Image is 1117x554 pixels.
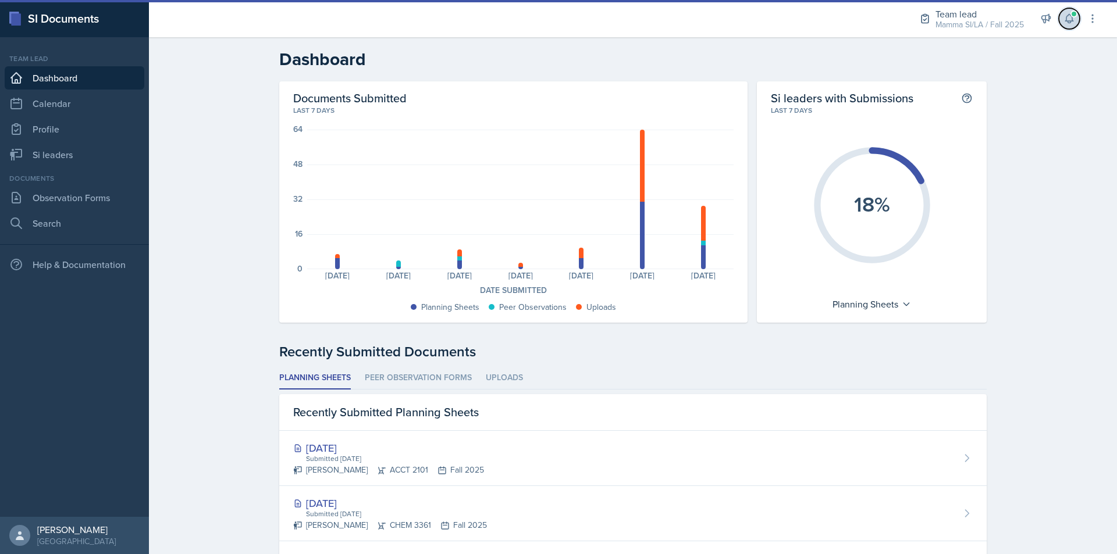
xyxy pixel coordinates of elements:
div: Submitted [DATE] [305,509,487,519]
h2: Dashboard [279,49,987,70]
li: Peer Observation Forms [365,367,472,389]
div: [DATE] [673,271,734,280]
div: Team lead [5,53,144,64]
div: Recently Submitted Planning Sheets [279,394,987,431]
a: Observation Forms [5,186,144,209]
a: [DATE] Submitted [DATE] [PERSON_NAME]CHEM 3361Fall 2025 [279,486,987,541]
div: 16 [295,230,303,238]
a: Dashboard [5,66,144,90]
div: Help & Documentation [5,253,144,276]
div: Documents [5,173,144,184]
div: Recently Submitted Documents [279,341,987,362]
li: Uploads [486,367,523,389]
div: Team lead [935,7,1024,21]
div: [DATE] [293,495,487,511]
div: Submitted [DATE] [305,453,484,464]
div: Last 7 days [771,105,973,116]
div: [DATE] [490,271,551,280]
text: 18% [854,189,890,219]
div: Uploads [586,301,616,313]
div: [PERSON_NAME] CHEM 3361 Fall 2025 [293,519,487,531]
a: Calendar [5,92,144,115]
div: [DATE] [307,271,368,280]
div: 64 [293,125,303,133]
div: [PERSON_NAME] [37,524,116,535]
div: 0 [297,265,303,273]
div: [DATE] [293,440,484,456]
a: Search [5,212,144,235]
div: [DATE] [551,271,612,280]
h2: Si leaders with Submissions [771,91,913,105]
div: [PERSON_NAME] ACCT 2101 Fall 2025 [293,464,484,476]
div: Planning Sheets [421,301,479,313]
div: Planning Sheets [827,295,917,313]
a: [DATE] Submitted [DATE] [PERSON_NAME]ACCT 2101Fall 2025 [279,431,987,486]
li: Planning Sheets [279,367,351,389]
div: [DATE] [429,271,490,280]
div: [DATE] [368,271,429,280]
a: Profile [5,117,144,141]
div: Last 7 days [293,105,734,116]
div: Peer Observations [499,301,567,313]
div: 48 [293,160,303,168]
a: Si leaders [5,143,144,166]
h2: Documents Submitted [293,91,734,105]
div: [GEOGRAPHIC_DATA] [37,535,116,547]
div: Date Submitted [293,284,734,296]
div: Mamma SI/LA / Fall 2025 [935,19,1024,31]
div: 32 [293,195,303,203]
div: [DATE] [612,271,673,280]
